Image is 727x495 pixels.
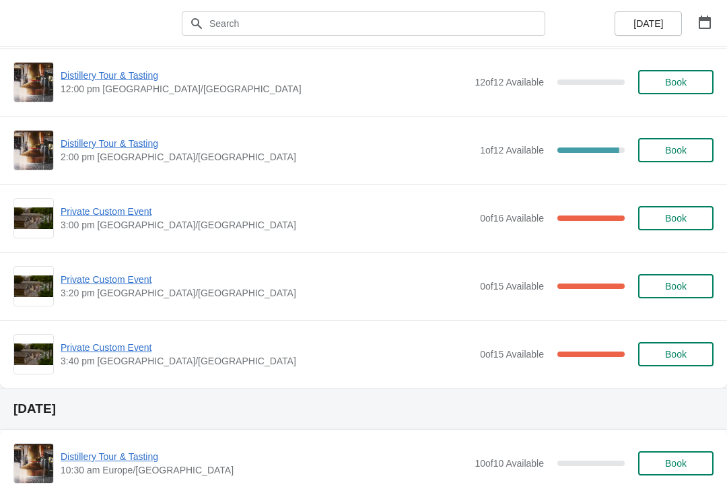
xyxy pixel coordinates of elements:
button: Book [638,70,714,94]
span: 0 of 16 Available [480,213,544,224]
button: Book [638,274,714,298]
img: Private Custom Event | | 3:20 pm Europe/London [14,275,53,298]
span: 10 of 10 Available [475,458,544,469]
span: Book [665,458,687,469]
input: Search [209,11,545,36]
button: Book [638,451,714,475]
span: 0 of 15 Available [480,281,544,292]
span: Distillery Tour & Tasting [61,137,473,150]
button: Book [638,206,714,230]
span: 2:00 pm [GEOGRAPHIC_DATA]/[GEOGRAPHIC_DATA] [61,150,473,164]
span: Book [665,213,687,224]
span: Private Custom Event [61,205,473,218]
span: Distillery Tour & Tasting [61,69,468,82]
span: [DATE] [633,18,663,29]
h2: [DATE] [13,402,714,416]
span: 12:00 pm [GEOGRAPHIC_DATA]/[GEOGRAPHIC_DATA] [61,82,468,96]
span: Book [665,349,687,360]
button: [DATE] [615,11,682,36]
span: 12 of 12 Available [475,77,544,88]
img: Distillery Tour & Tasting | | 2:00 pm Europe/London [14,131,53,170]
img: Distillery Tour & Tasting | | 10:30 am Europe/London [14,444,53,483]
span: 1 of 12 Available [480,145,544,156]
span: Distillery Tour & Tasting [61,450,468,463]
span: Book [665,145,687,156]
button: Book [638,138,714,162]
span: 3:00 pm [GEOGRAPHIC_DATA]/[GEOGRAPHIC_DATA] [61,218,473,232]
img: Private Custom Event | | 3:40 pm Europe/London [14,343,53,366]
span: Private Custom Event [61,273,473,286]
span: 3:40 pm [GEOGRAPHIC_DATA]/[GEOGRAPHIC_DATA] [61,354,473,368]
span: 0 of 15 Available [480,349,544,360]
button: Book [638,342,714,366]
span: Book [665,281,687,292]
img: Private Custom Event | | 3:00 pm Europe/London [14,207,53,230]
span: 10:30 am Europe/[GEOGRAPHIC_DATA] [61,463,468,477]
span: 3:20 pm [GEOGRAPHIC_DATA]/[GEOGRAPHIC_DATA] [61,286,473,300]
span: Private Custom Event [61,341,473,354]
span: Book [665,77,687,88]
img: Distillery Tour & Tasting | | 12:00 pm Europe/London [14,63,53,102]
